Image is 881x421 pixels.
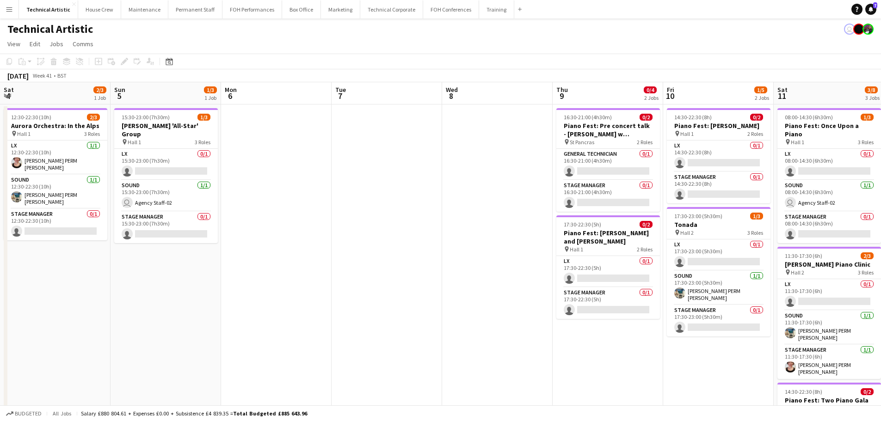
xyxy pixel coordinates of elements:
h3: Piano Fest: Once Upon a Piano [777,122,881,138]
a: 7 [865,4,876,15]
span: 7 [873,2,877,8]
span: All jobs [51,410,73,417]
a: Edit [26,38,44,50]
span: 14:30-22:30 (8h) [785,388,822,395]
span: Hall 1 [128,139,141,146]
app-job-card: 14:30-22:30 (8h)0/2Piano Fest: [PERSON_NAME] Hall 12 RolesLX0/114:30-22:30 (8h) Stage Manager0/11... [667,108,770,203]
app-card-role: LX0/117:30-23:00 (5h30m) [667,239,770,271]
span: 9 [555,91,568,101]
div: 2 Jobs [644,94,659,101]
span: St Pancras [570,139,594,146]
span: 3 Roles [858,269,874,276]
button: Technical Corporate [360,0,423,18]
span: Fri [667,85,674,94]
span: Hall 1 [570,246,583,253]
span: 2 Roles [637,246,653,253]
span: Wed [446,85,458,94]
app-job-card: 12:30-22:30 (10h)2/3Aurora Orchestra: In the Alps Hall 13 RolesLX1/112:30-22:30 (10h)[PERSON_NAME... [4,108,107,240]
app-card-role: Sound1/117:30-23:00 (5h30m)[PERSON_NAME] PERM [PERSON_NAME] [667,271,770,305]
span: Comms [73,40,93,48]
span: Week 41 [31,72,54,79]
span: 15:30-23:00 (7h30m) [122,114,170,121]
span: 10 [665,91,674,101]
div: BST [57,72,67,79]
div: 1 Job [204,94,216,101]
span: 2/3 [861,252,874,259]
span: 0/2 [861,388,874,395]
button: Marketing [321,0,360,18]
button: Training [479,0,514,18]
div: 17:30-22:30 (5h)0/2Piano Fest: [PERSON_NAME] and [PERSON_NAME] Hall 12 RolesLX0/117:30-22:30 (5h)... [556,215,660,319]
span: 2 Roles [747,130,763,137]
span: 3 Roles [747,229,763,236]
span: 0/2 [640,221,653,228]
app-card-role: General Technician0/116:30-21:00 (4h30m) [556,149,660,180]
app-card-role: Sound1/108:00-14:30 (6h30m) Agency Staff-02 [777,180,881,212]
h3: Piano Fest: [PERSON_NAME] [667,122,770,130]
span: 0/2 [750,114,763,121]
div: 3 Jobs [865,94,880,101]
span: Hall 1 [680,130,694,137]
button: Permanent Staff [168,0,222,18]
span: Budgeted [15,410,42,417]
h3: Aurora Orchestra: In the Alps [4,122,107,130]
span: 5 [113,91,125,101]
app-job-card: 15:30-23:00 (7h30m)1/3[PERSON_NAME] 'All-Star' Group Hall 13 RolesLX0/115:30-23:00 (7h30m) Sound1... [114,108,218,243]
span: Hall 2 [680,229,694,236]
app-card-role: Sound1/112:30-22:30 (10h)[PERSON_NAME] PERM [PERSON_NAME] [4,175,107,209]
app-user-avatar: Gloria Hamlyn [844,24,855,35]
span: 3 Roles [195,139,210,146]
span: 17:30-22:30 (5h) [564,221,601,228]
span: Jobs [49,40,63,48]
span: 3/8 [865,86,878,93]
app-job-card: 17:30-23:00 (5h30m)1/3Tonada Hall 23 RolesLX0/117:30-23:00 (5h30m) Sound1/117:30-23:00 (5h30m)[PE... [667,207,770,336]
button: FOH Performances [222,0,282,18]
span: 3 Roles [858,139,874,146]
span: 1/3 [750,213,763,220]
span: 8 [444,91,458,101]
span: 1/3 [861,114,874,121]
span: View [7,40,20,48]
span: Edit [30,40,40,48]
app-job-card: 16:30-21:00 (4h30m)0/2Piano Fest: Pre concert talk - [PERSON_NAME] w [PERSON_NAME] and [PERSON_NA... [556,108,660,212]
span: 12:30-22:30 (10h) [11,114,51,121]
app-card-role: Stage Manager1/111:30-17:30 (6h)[PERSON_NAME] PERM [PERSON_NAME] [777,345,881,379]
span: Sun [114,85,125,94]
button: Technical Artistic [19,0,78,18]
span: 11:30-17:30 (6h) [785,252,822,259]
span: Sat [777,85,788,94]
app-user-avatar: Zubair PERM Dhalla [863,24,874,35]
button: FOH Conferences [423,0,479,18]
h3: Piano Fest: [PERSON_NAME] and [PERSON_NAME] [556,229,660,245]
app-card-role: Sound1/111:30-17:30 (6h)[PERSON_NAME] PERM [PERSON_NAME] [777,311,881,345]
span: 2/3 [87,114,100,121]
app-card-role: Stage Manager0/117:30-23:00 (5h30m) [667,305,770,336]
app-job-card: 08:00-14:30 (6h30m)1/3Piano Fest: Once Upon a Piano Hall 13 RolesLX0/108:00-14:30 (6h30m) Sound1/... [777,108,881,243]
span: 2 Roles [858,405,874,412]
app-card-role: Stage Manager0/117:30-22:30 (5h) [556,287,660,319]
span: Tue [335,85,346,94]
span: 6 [223,91,237,101]
app-user-avatar: Gabrielle Barr [853,24,864,35]
button: Box Office [282,0,321,18]
app-card-role: LX0/114:30-22:30 (8h) [667,140,770,172]
span: Sat [4,85,14,94]
div: 1 Job [94,94,106,101]
span: 08:00-14:30 (6h30m) [785,114,833,121]
app-card-role: Stage Manager0/108:00-14:30 (6h30m) [777,212,881,243]
span: 0/2 [640,114,653,121]
h3: Tonada [667,220,770,229]
span: 1/5 [754,86,767,93]
button: House Crew [78,0,121,18]
app-job-card: 11:30-17:30 (6h)2/3[PERSON_NAME] Piano Clinic Hall 23 RolesLX0/111:30-17:30 (6h) Sound1/111:30-17... [777,247,881,379]
div: 2 Jobs [755,94,769,101]
app-card-role: Stage Manager0/115:30-23:00 (7h30m) [114,212,218,243]
span: Hall 2 [791,269,804,276]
